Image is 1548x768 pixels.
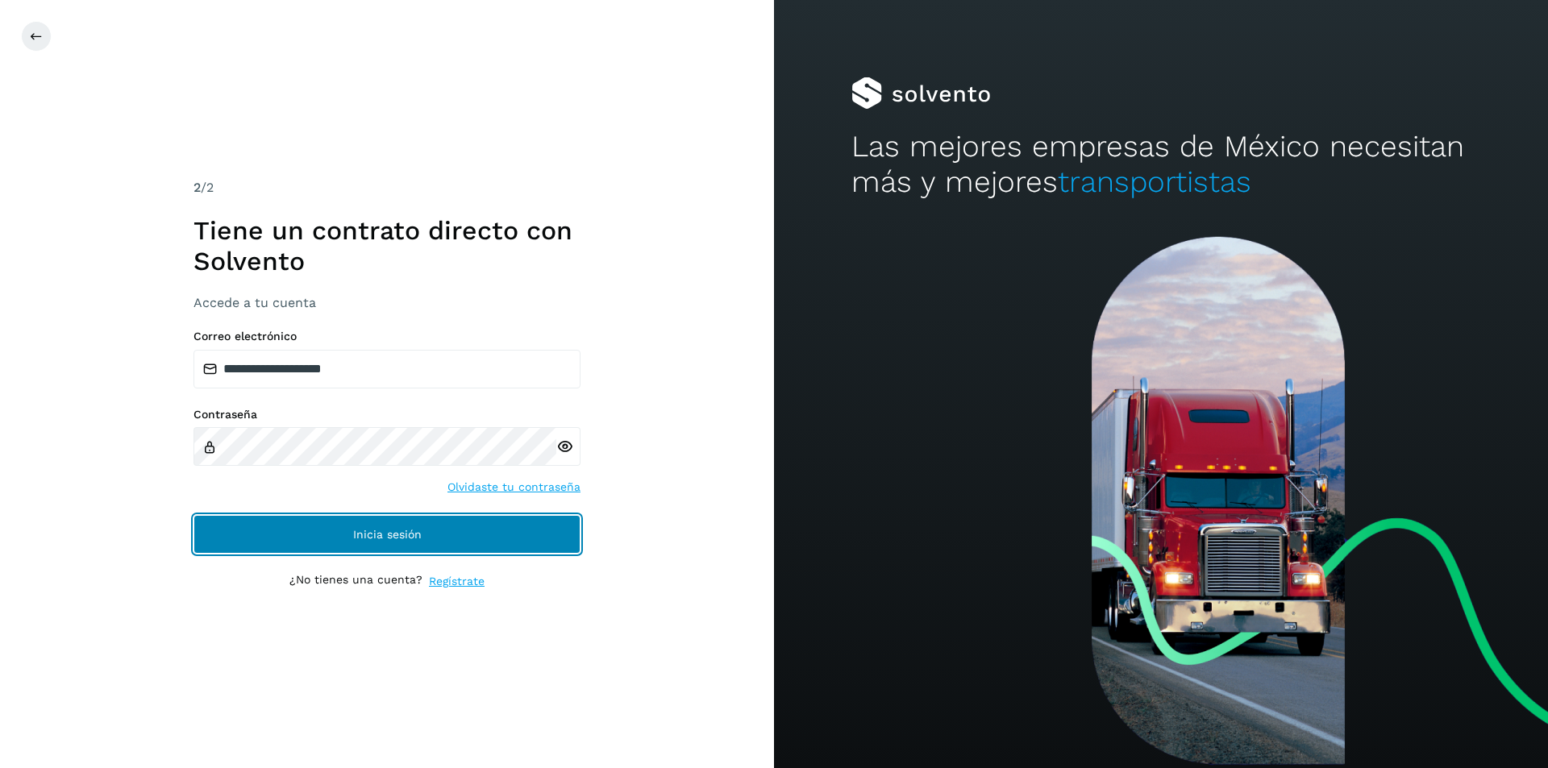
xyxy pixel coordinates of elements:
button: Inicia sesión [193,515,580,554]
h2: Las mejores empresas de México necesitan más y mejores [851,129,1471,201]
span: 2 [193,180,201,195]
a: Olvidaste tu contraseña [447,479,580,496]
div: /2 [193,178,580,197]
a: Regístrate [429,573,485,590]
h3: Accede a tu cuenta [193,295,580,310]
span: transportistas [1058,164,1251,199]
label: Correo electrónico [193,330,580,343]
span: Inicia sesión [353,529,422,540]
h1: Tiene un contrato directo con Solvento [193,215,580,277]
label: Contraseña [193,408,580,421]
p: ¿No tienes una cuenta? [289,573,422,590]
